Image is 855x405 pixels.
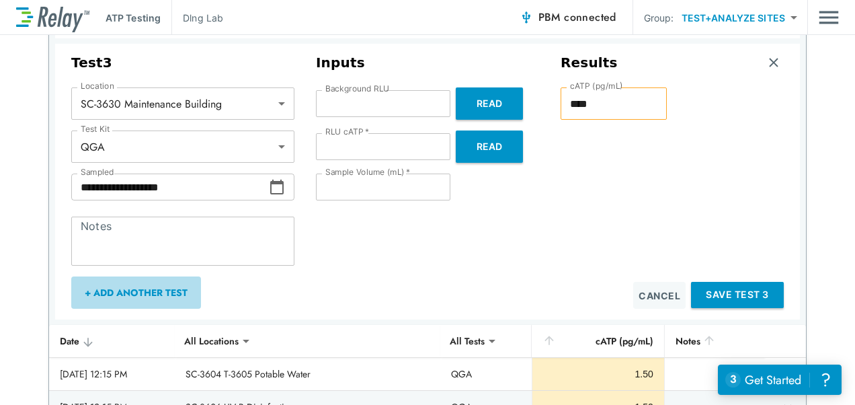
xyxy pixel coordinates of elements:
[633,282,686,309] button: Cancel
[520,11,533,24] img: Connected Icon
[81,81,114,91] label: Location
[175,328,248,355] div: All Locations
[440,358,532,390] td: QGA
[71,90,294,117] div: SC-3630 Maintenance Building
[16,3,89,32] img: LuminUltra Relay
[767,56,780,69] img: Remove
[81,168,114,177] label: Sampled
[325,127,369,137] label: RLU cATP
[183,11,223,25] p: Dlng Lab
[325,84,389,94] label: Background RLU
[325,168,410,177] label: Sample Volume (mL)
[676,333,754,349] div: Notes
[316,54,539,71] h3: Inputs
[819,5,839,30] button: Main menu
[71,174,269,200] input: Choose date, selected date is Oct 15, 2025
[71,54,294,71] h3: Test 3
[175,358,440,390] td: SC-3604 T-3605 Potable Water
[819,5,839,30] img: Drawer Icon
[543,367,653,381] div: 1.50
[440,328,494,355] div: All Tests
[456,131,523,163] button: Read
[456,87,523,120] button: Read
[60,367,164,381] div: [DATE] 12:15 PM
[564,9,616,25] span: connected
[71,133,294,160] div: QGA
[514,4,622,31] button: PBM connected
[71,277,201,309] button: + Add Another Test
[561,54,618,71] h3: Results
[538,8,616,27] span: PBM
[718,365,842,395] iframe: Resource center
[691,282,784,308] button: Save Test 3
[776,363,799,385] button: expand row
[49,325,175,358] th: Date
[81,124,110,134] label: Test Kit
[644,11,674,25] p: Group:
[542,333,653,349] div: cATP (pg/mL)
[106,11,161,25] p: ATP Testing
[570,81,623,91] label: cATP (pg/mL)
